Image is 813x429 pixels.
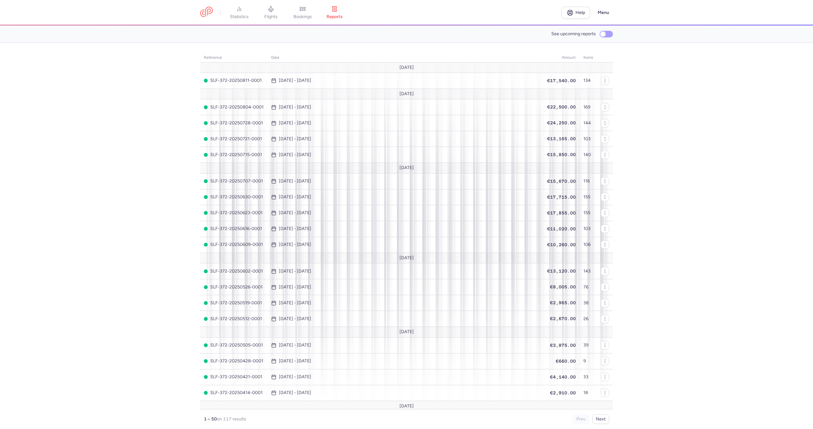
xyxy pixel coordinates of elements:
[204,210,264,215] span: SLF-372-20250623-0001
[279,300,311,306] time: [DATE] - [DATE]
[279,316,311,321] time: [DATE] - [DATE]
[400,329,414,334] span: [DATE]
[267,53,543,63] th: date
[547,179,576,184] span: €15,670.00
[594,7,613,19] button: Menu
[204,226,264,231] span: SLF-372-20250616-0001
[580,173,597,189] td: 116
[279,226,311,231] time: [DATE] - [DATE]
[580,369,597,385] td: 33
[556,359,576,364] span: €660.00
[204,390,264,395] span: SLF-372-20250414-0001
[279,105,311,110] time: [DATE] - [DATE]
[279,285,311,290] time: [DATE] - [DATE]
[204,374,264,379] span: SLF-372-20250421-0001
[580,147,597,163] td: 140
[279,179,311,184] time: [DATE] - [DATE]
[204,316,264,321] span: SLF-372-20250512-0001
[287,6,319,20] a: bookings
[400,404,414,409] span: [DATE]
[580,115,597,131] td: 144
[547,152,576,157] span: €15,850.00
[561,7,590,19] a: Help
[204,359,264,364] span: SLF-372-20250428-0001
[547,78,576,83] span: €17,540.00
[204,195,264,200] span: SLF-372-20250630-0001
[223,6,255,20] a: statistics
[204,300,264,306] span: SLF-372-20250519-0001
[400,255,414,261] span: [DATE]
[547,226,576,231] span: €11,020.00
[550,300,576,305] span: €2,965.00
[547,120,576,125] span: €24,250.00
[547,242,576,247] span: €10,260.00
[543,53,580,63] th: amount
[279,152,311,157] time: [DATE] - [DATE]
[279,359,311,364] time: [DATE] - [DATE]
[580,131,597,147] td: 103
[279,210,311,215] time: [DATE] - [DATE]
[580,237,597,253] td: 106
[204,269,264,274] span: SLF-372-20250602-0001
[279,78,311,83] time: [DATE] - [DATE]
[580,53,597,63] th: items
[200,7,213,18] a: CitizenPlane red outlined logo
[547,136,576,141] span: €13,165.00
[580,337,597,353] td: 39
[580,263,597,279] td: 143
[575,10,585,15] span: Help
[580,295,597,311] td: 38
[279,374,311,379] time: [DATE] - [DATE]
[580,221,597,237] td: 103
[293,14,312,20] span: bookings
[580,205,597,221] td: 155
[255,6,287,20] a: flights
[550,374,576,379] span: €4,140.00
[204,152,264,157] span: SLF-372-20250715-0001
[400,65,414,70] span: [DATE]
[580,311,597,327] td: 26
[547,210,576,215] span: €17,855.00
[326,14,343,20] span: reports
[279,136,311,142] time: [DATE] - [DATE]
[580,353,597,369] td: 9
[204,179,264,184] span: SLF-372-20250707-0001
[204,105,264,110] span: SLF-372-20250804-0001
[550,390,576,395] span: €2,910.00
[319,6,350,20] a: reports
[400,165,414,170] span: [DATE]
[279,343,311,348] time: [DATE] - [DATE]
[547,268,576,274] span: €13,120.00
[264,14,278,20] span: flights
[279,390,311,395] time: [DATE] - [DATE]
[550,343,576,348] span: €3,875.00
[279,269,311,274] time: [DATE] - [DATE]
[551,31,596,36] span: See upcoming reports
[547,104,576,109] span: €22,500.00
[204,78,264,83] span: SLF-372-20250811-0001
[204,121,264,126] span: SLF-372-20250728-0001
[573,414,590,424] button: Prev.
[547,195,576,200] span: €17,715.00
[592,414,609,424] button: Next
[204,285,264,290] span: SLF-372-20250526-0001
[279,121,311,126] time: [DATE] - [DATE]
[400,91,414,96] span: [DATE]
[580,279,597,295] td: 76
[279,195,311,200] time: [DATE] - [DATE]
[204,136,264,142] span: SLF-372-20250721-0001
[580,385,597,401] td: 18
[580,189,597,205] td: 155
[580,73,597,89] td: 134
[200,53,267,63] th: reference
[550,284,576,289] span: €8,005.00
[204,416,217,422] strong: 1 – 50
[550,316,576,321] span: €2,670.00
[204,343,264,348] span: SLF-372-20250505-0001
[204,242,264,247] span: SLF-372-20250609-0001
[580,99,597,115] td: 169
[279,242,311,247] time: [DATE] - [DATE]
[217,416,246,422] span: on 117 results
[230,14,249,20] span: statistics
